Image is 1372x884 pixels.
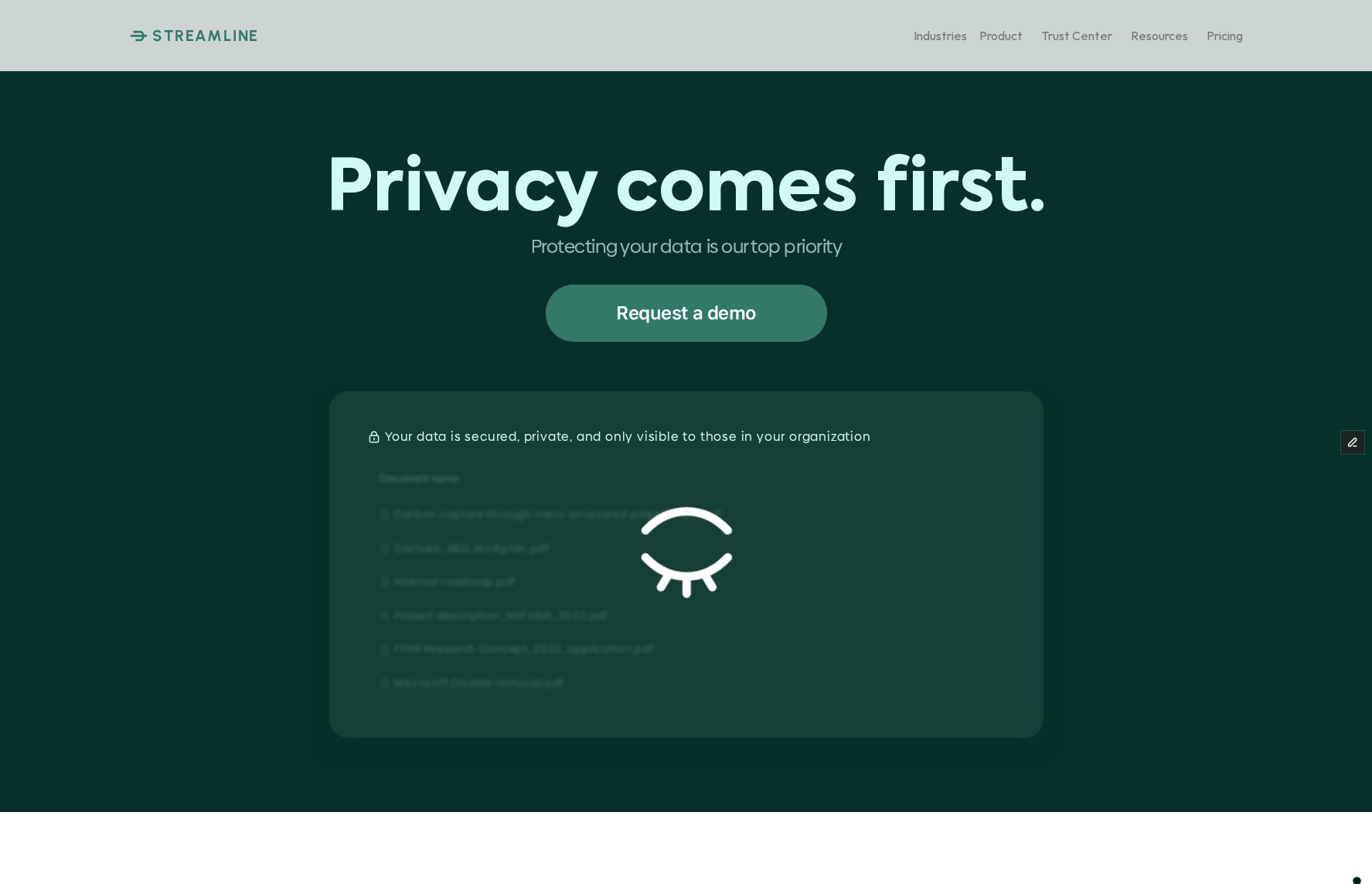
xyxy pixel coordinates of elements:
[1207,22,1243,49] a: Pricing
[616,303,756,323] p: Request a demo
[385,428,1006,445] p: Your data is secured, private, and only visible to those in your organization
[394,643,994,658] p: FFAR Research Concept_2022_application.pdf
[152,26,259,45] p: STREAMLINE
[914,28,967,43] p: Industries
[1131,22,1188,49] a: Resources
[394,575,994,591] p: Internal roadmap.pdf
[1131,28,1188,43] p: Resources
[130,148,1243,234] h1: Privacy comes first.
[1341,431,1364,454] button: Edit Framer Content
[379,470,458,486] p: Document name
[1207,28,1243,43] p: Pricing
[1041,28,1112,43] p: Trust Center
[546,285,827,342] a: Request a demo
[394,541,994,557] p: CactusX_R&D_Workplan.pdf
[130,26,259,45] a: STREAMLINE
[394,507,994,523] p: Carbon capture through nano-structured polyefin film.pdf
[130,234,1243,260] p: Protecting your data is our top priority
[394,609,994,624] p: Project description_NSFSBIR_2022.pdf
[1041,22,1112,49] a: Trust Center
[979,28,1023,43] p: Product
[394,676,994,691] p: Microsoft Dioxide removal.pdf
